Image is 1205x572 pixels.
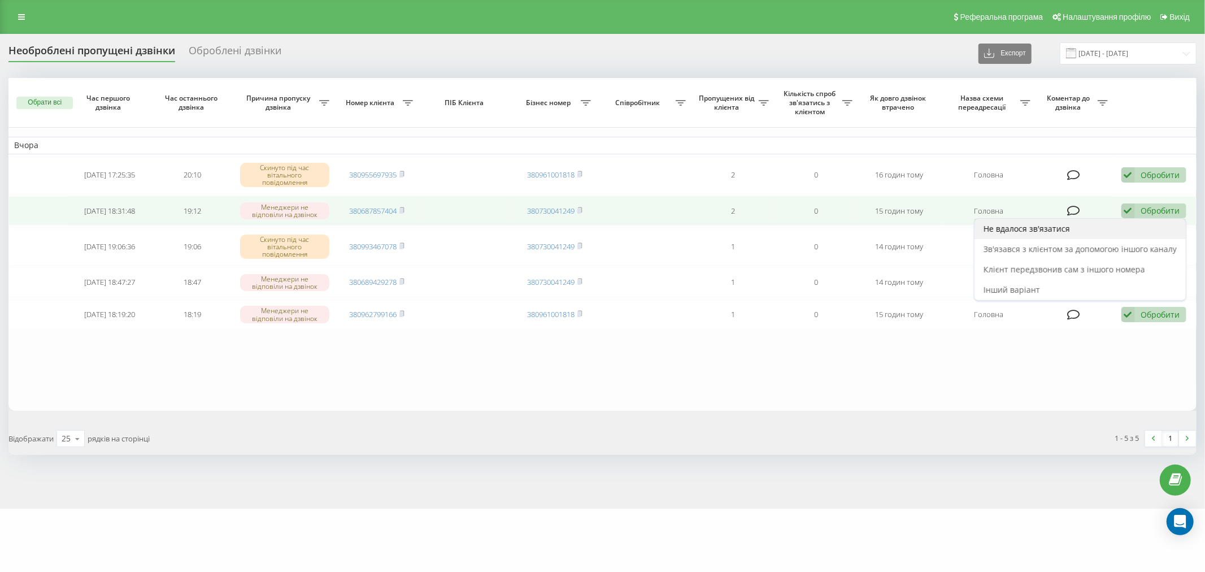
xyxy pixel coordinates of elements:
[941,300,1036,330] td: Головна
[775,267,858,297] td: 0
[984,264,1145,275] span: Клієнт передзвонив сам з іншого номера
[691,300,775,330] td: 1
[960,12,1043,21] span: Реферальна програма
[691,196,775,226] td: 2
[341,98,402,107] span: Номер клієнта
[780,89,842,116] span: Кількість спроб зв'язатись з клієнтом
[8,137,1197,154] td: Вчора
[1115,432,1139,444] div: 1 - 5 з 5
[984,284,1040,295] span: Інший варіант
[349,309,397,319] a: 380962799166
[240,94,320,111] span: Причина пропуску дзвінка
[1141,170,1180,180] div: Обробити
[349,277,397,287] a: 380689429278
[775,300,858,330] td: 0
[151,228,234,265] td: 19:06
[691,157,775,194] td: 2
[68,300,151,330] td: [DATE] 18:19:20
[602,98,676,107] span: Співробітник
[691,267,775,297] td: 1
[240,163,329,188] div: Скинуто під час вітального повідомлення
[527,170,575,180] a: 380961001818
[68,228,151,265] td: [DATE] 19:06:36
[8,434,54,444] span: Відображати
[941,267,1036,297] td: Головна
[189,45,281,62] div: Оброблені дзвінки
[1063,12,1151,21] span: Налаштування профілю
[984,223,1070,234] span: Не вдалося зв'язатися
[697,94,759,111] span: Пропущених від клієнта
[858,300,941,330] td: 15 годин тому
[428,98,503,107] span: ПІБ Клієнта
[77,94,142,111] span: Час першого дзвінка
[16,97,73,109] button: Обрати всі
[775,228,858,265] td: 0
[68,157,151,194] td: [DATE] 17:25:35
[68,267,151,297] td: [DATE] 18:47:27
[519,98,581,107] span: Бізнес номер
[941,196,1036,226] td: Головна
[240,235,329,259] div: Скинуто під час вітального повідомлення
[240,306,329,323] div: Менеджери не відповіли на дзвінок
[240,274,329,291] div: Менеджери не відповіли на дзвінок
[691,228,775,265] td: 1
[978,44,1032,64] button: Експорт
[151,157,234,194] td: 20:10
[858,157,941,194] td: 16 годин тому
[775,196,858,226] td: 0
[941,157,1036,194] td: Головна
[62,433,71,444] div: 25
[88,434,150,444] span: рядків на сторінці
[1162,431,1179,447] a: 1
[941,228,1036,265] td: Головна
[8,45,175,62] div: Необроблені пропущені дзвінки
[1141,205,1180,216] div: Обробити
[349,241,397,252] a: 380993467078
[947,94,1020,111] span: Назва схеми переадресації
[151,267,234,297] td: 18:47
[858,196,941,226] td: 15 годин тому
[775,157,858,194] td: 0
[527,206,575,216] a: 380730041249
[1167,508,1194,535] div: Open Intercom Messenger
[1042,94,1098,111] span: Коментар до дзвінка
[527,241,575,252] a: 380730041249
[349,206,397,216] a: 380687857404
[858,228,941,265] td: 14 годин тому
[240,202,329,219] div: Менеджери не відповіли на дзвінок
[858,267,941,297] td: 14 годин тому
[151,300,234,330] td: 18:19
[1170,12,1190,21] span: Вихід
[68,196,151,226] td: [DATE] 18:31:48
[867,94,932,111] span: Як довго дзвінок втрачено
[1141,309,1180,320] div: Обробити
[527,277,575,287] a: 380730041249
[151,196,234,226] td: 19:12
[984,244,1177,254] span: Зв'язався з клієнтом за допомогою іншого каналу
[160,94,225,111] span: Час останнього дзвінка
[349,170,397,180] a: 380955697935
[527,309,575,319] a: 380961001818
